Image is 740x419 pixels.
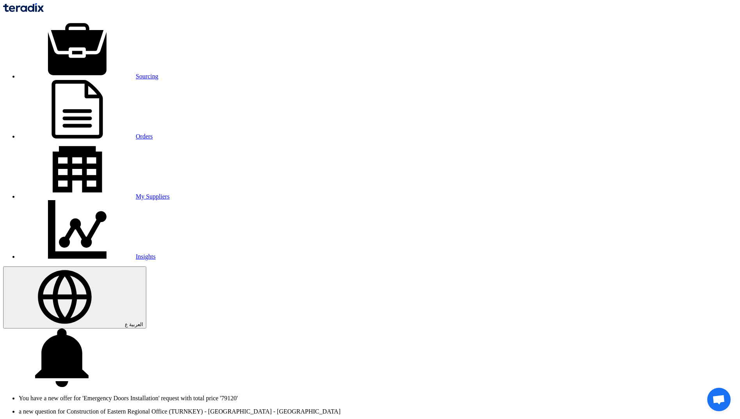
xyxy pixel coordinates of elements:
button: العربية ع [3,266,146,328]
p: a new question for Construction of Eastern Regional Office (TURNKEY) - [GEOGRAPHIC_DATA] - [GEOGR... [19,408,737,415]
a: Insights [19,253,156,260]
span: العربية [129,321,143,327]
a: Orders [19,133,153,140]
div: Open chat [707,388,731,411]
a: My Suppliers [19,193,170,200]
img: Teradix logo [3,3,44,12]
p: You have a new offer for 'Emergency Doors Installation' request with total price '79120' [19,395,737,402]
a: Sourcing [19,73,158,80]
span: ع [125,321,128,327]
